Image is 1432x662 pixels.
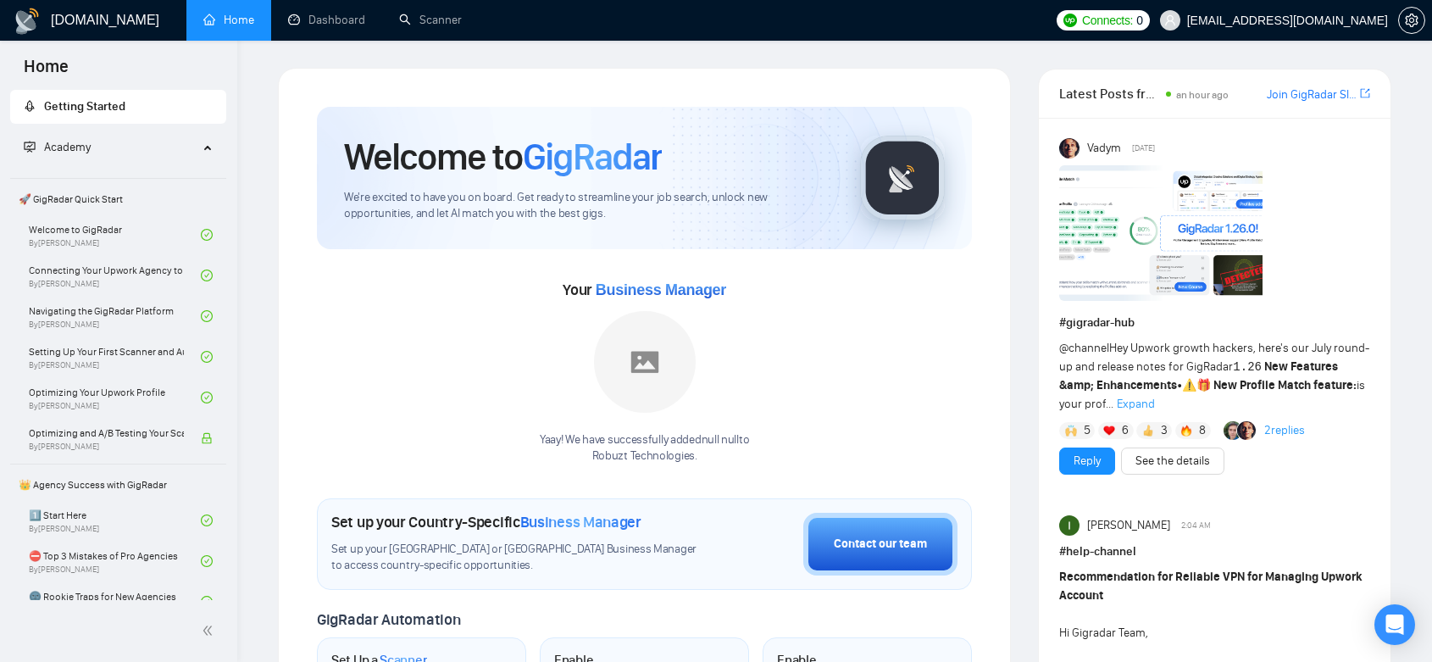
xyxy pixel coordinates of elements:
span: Optimizing and A/B Testing Your Scanner for Better Results [29,425,184,442]
span: check-circle [201,310,213,322]
a: homeHome [203,13,254,27]
img: Vadym [1059,138,1080,159]
span: check-circle [201,270,213,281]
code: 1.26 [1233,360,1262,374]
span: 0 [1136,11,1143,30]
div: Open Intercom Messenger [1374,604,1415,645]
a: 🌚 Rookie Traps for New Agencies [29,583,201,620]
h1: Welcome to [344,134,662,180]
span: check-circle [201,351,213,363]
span: check-circle [201,555,213,567]
img: placeholder.png [594,311,696,413]
span: GigRadar [523,134,662,180]
h1: # gigradar-hub [1059,314,1370,332]
img: logo [14,8,41,35]
p: Robuzt Technologies . [540,448,749,465]
a: 1️⃣ Start HereBy[PERSON_NAME] [29,502,201,539]
span: [DATE] [1132,141,1155,156]
span: check-circle [201,229,213,241]
a: searchScanner [399,13,462,27]
span: 3 [1161,422,1168,439]
a: dashboardDashboard [288,13,365,27]
img: F09AC4U7ATU-image.png [1059,165,1263,301]
span: an hour ago [1176,89,1229,101]
a: Join GigRadar Slack Community [1267,86,1357,104]
a: export [1360,86,1370,102]
a: Optimizing Your Upwork ProfileBy[PERSON_NAME] [29,379,201,416]
span: Hey Upwork growth hackers, here's our July round-up and release notes for GigRadar • is your prof... [1059,341,1369,411]
a: Connecting Your Upwork Agency to GigRadarBy[PERSON_NAME] [29,257,201,294]
span: fund-projection-screen [24,141,36,153]
span: user [1164,14,1176,26]
a: 2replies [1264,422,1305,439]
strong: Recommendation for Reliable VPN for Managing Upwork Account [1059,570,1363,603]
div: Contact our team [834,535,927,554]
span: GigRadar Automation [317,610,460,629]
button: Reply [1059,448,1115,475]
span: check-circle [201,515,213,526]
button: Contact our team [803,513,957,576]
h1: # help-channel [1059,542,1370,561]
a: setting [1398,14,1425,27]
img: Alex B [1224,421,1242,440]
span: Academy [44,140,91,154]
span: ⚠️ [1182,378,1196,392]
span: setting [1399,14,1424,27]
span: export [1360,86,1370,100]
a: Navigating the GigRadar PlatformBy[PERSON_NAME] [29,298,201,335]
img: upwork-logo.png [1063,14,1077,27]
a: Setting Up Your First Scanner and Auto-BidderBy[PERSON_NAME] [29,338,201,376]
span: Home [10,54,82,90]
img: 🙌 [1065,425,1077,437]
span: 🚀 GigRadar Quick Start [12,182,225,216]
div: Yaay! We have successfully added null null to [540,432,749,465]
span: 5 [1084,422,1091,439]
span: Latest Posts from the GigRadar Community [1059,83,1160,104]
span: Connects: [1082,11,1133,30]
span: Business Manager [520,513,641,531]
span: 👑 Agency Success with GigRadar [12,468,225,502]
a: Reply [1074,452,1101,470]
img: 🔥 [1180,425,1192,437]
span: 2:04 AM [1181,518,1211,533]
span: Vadym [1087,139,1121,158]
li: Getting Started [10,90,226,124]
span: Academy [24,140,91,154]
img: gigradar-logo.png [860,136,945,220]
span: check-circle [201,392,213,403]
a: Welcome to GigRadarBy[PERSON_NAME] [29,216,201,253]
span: By [PERSON_NAME] [29,442,184,452]
strong: New Profile Match feature: [1213,378,1357,392]
h1: Set up your Country-Specific [331,513,641,531]
span: Set up your [GEOGRAPHIC_DATA] or [GEOGRAPHIC_DATA] Business Manager to access country-specific op... [331,542,708,574]
span: 6 [1122,422,1129,439]
img: Ivan Dela Rama [1059,515,1080,536]
span: We're excited to have you on board. Get ready to streamline your job search, unlock new opportuni... [344,190,833,222]
span: Your [563,281,726,299]
span: Getting Started [44,99,125,114]
span: [PERSON_NAME] [1087,516,1170,535]
span: rocket [24,100,36,112]
span: Business Manager [596,281,726,298]
span: Expand [1117,397,1155,411]
a: See the details [1135,452,1210,470]
span: 🎁 [1196,378,1211,392]
span: double-left [202,622,219,639]
span: lock [201,432,213,444]
button: See the details [1121,448,1224,475]
img: 👍 [1142,425,1154,437]
img: ❤️ [1103,425,1115,437]
span: check-circle [201,596,213,608]
span: @channel [1059,341,1109,355]
button: setting [1398,7,1425,34]
span: 8 [1199,422,1206,439]
a: ⛔ Top 3 Mistakes of Pro AgenciesBy[PERSON_NAME] [29,542,201,580]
